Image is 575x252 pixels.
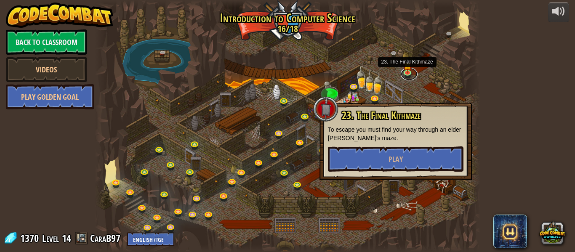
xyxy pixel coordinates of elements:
[6,57,87,82] a: Videos
[6,84,94,109] a: Play Golden Goal
[42,231,59,245] span: Level
[90,231,123,245] a: CaraB97
[548,3,569,22] button: Adjust volume
[328,125,463,142] p: To escape you must find your way through an elder [PERSON_NAME]'s maze.
[342,108,421,122] span: 23. The Final Kithmaze
[62,231,71,245] span: 14
[6,29,87,55] a: Back to Classroom
[20,231,41,245] span: 1370
[403,58,412,74] img: level-banner-started.png
[389,154,403,164] span: Play
[6,3,114,28] img: CodeCombat - Learn how to code by playing a game
[328,146,463,172] button: Play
